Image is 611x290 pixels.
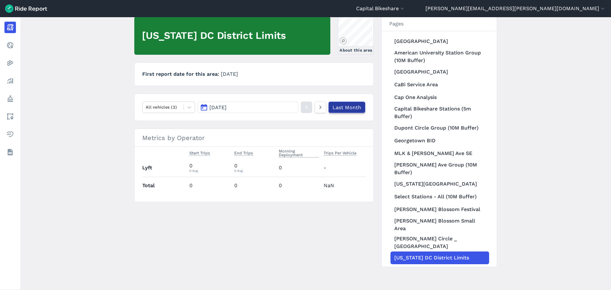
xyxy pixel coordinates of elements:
[321,159,366,177] td: -
[390,134,489,147] a: Georgetown BID
[234,149,253,157] button: End Trips
[425,5,606,12] button: [PERSON_NAME][EMAIL_ADDRESS][PERSON_NAME][DOMAIN_NAME]
[234,168,274,173] div: 0 Avg.
[390,203,489,216] a: [PERSON_NAME] Blossom Festival
[390,251,489,264] a: [US_STATE] DC District Limits
[276,159,321,177] td: 0
[234,162,274,173] div: 0
[189,149,210,156] span: Start Trips
[340,37,347,45] a: Mapbox logo
[276,177,321,194] td: 0
[4,39,16,51] a: Realtime
[390,178,489,190] a: [US_STATE][GEOGRAPHIC_DATA]
[338,17,374,55] a: About this area
[142,177,187,194] th: Total
[189,149,210,157] button: Start Trips
[390,234,489,251] a: [PERSON_NAME] Circle _ [GEOGRAPHIC_DATA]
[5,4,47,13] img: Ride Report
[232,177,276,194] td: 0
[4,57,16,69] a: Heatmaps
[321,177,366,194] td: NaN
[390,160,489,178] a: [PERSON_NAME] Ave Group (10M Buffer)
[390,78,489,91] a: CaBi Service Area
[142,159,187,177] th: Lyft
[390,35,489,48] a: [GEOGRAPHIC_DATA]
[390,190,489,203] a: Select Stations - All (10M Buffer)
[338,17,373,46] canvas: Map
[4,111,16,122] a: Areas
[4,129,16,140] a: Health
[324,149,356,157] button: Trips Per Vehicle
[390,66,489,78] a: [GEOGRAPHIC_DATA]
[189,168,229,173] div: 0 Avg.
[328,102,365,113] a: Last Month
[4,93,16,104] a: Policy
[209,104,227,110] span: [DATE]
[390,147,489,160] a: MLK & [PERSON_NAME] Ave SE
[4,146,16,158] a: Datasets
[187,177,231,194] td: 0
[390,104,489,122] a: Capital Bikeshare Stations (5m Buffer)
[4,22,16,33] a: Report
[390,91,489,104] a: Cap One Analysis
[382,17,497,31] h3: Pages
[221,71,238,77] span: [DATE]
[142,71,221,77] span: First report date for this area
[135,129,373,147] h3: Metrics by Operator
[279,147,318,159] button: Morning Deployment
[356,5,405,12] button: Capital Bikeshare
[198,102,298,113] button: [DATE]
[390,216,489,234] a: [PERSON_NAME] Blossom Small Area
[324,149,356,156] span: Trips Per Vehicle
[189,162,229,173] div: 0
[390,122,489,134] a: Dupont Circle Group (10M Buffer)
[279,147,318,158] span: Morning Deployment
[390,48,489,66] a: American University Station Group (10M Buffer)
[340,47,372,53] div: About this area
[4,75,16,87] a: Analyze
[142,29,286,43] h2: [US_STATE] DC District Limits
[234,149,253,156] span: End Trips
